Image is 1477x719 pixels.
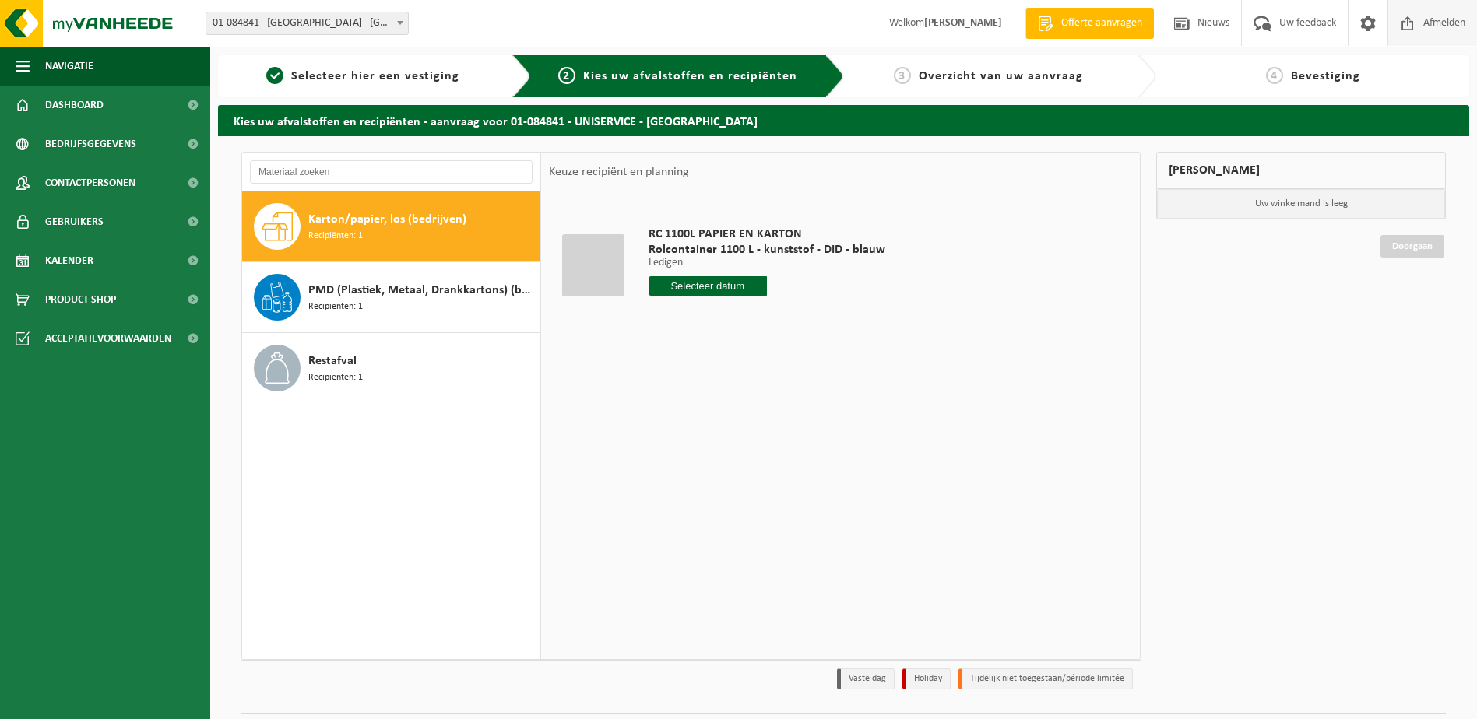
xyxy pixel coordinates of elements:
li: Vaste dag [837,668,895,689]
span: Karton/papier, los (bedrijven) [308,210,466,229]
span: Acceptatievoorwaarden [45,319,171,358]
span: Recipiënten: 1 [308,229,363,244]
div: [PERSON_NAME] [1156,152,1446,189]
span: 2 [558,67,575,84]
a: 1Selecteer hier een vestiging [226,67,500,86]
button: Karton/papier, los (bedrijven) Recipiënten: 1 [242,191,540,262]
span: 3 [894,67,911,84]
div: Keuze recipiënt en planning [541,153,697,191]
span: Product Shop [45,280,116,319]
span: 1 [266,67,283,84]
li: Holiday [902,668,951,689]
span: Rolcontainer 1100 L - kunststof - DID - blauw [649,242,885,258]
button: Restafval Recipiënten: 1 [242,333,540,403]
span: Overzicht van uw aanvraag [919,70,1083,82]
span: RC 1100L PAPIER EN KARTON [649,226,885,242]
a: Offerte aanvragen [1025,8,1154,39]
span: 01-084841 - UNISERVICE - ANTWERPEN [206,12,409,35]
span: PMD (Plastiek, Metaal, Drankkartons) (bedrijven) [308,281,536,300]
span: Selecteer hier een vestiging [291,70,459,82]
li: Tijdelijk niet toegestaan/période limitée [958,668,1133,689]
span: Gebruikers [45,202,104,241]
a: Doorgaan [1380,235,1444,258]
input: Selecteer datum [649,276,767,296]
span: Contactpersonen [45,163,135,202]
span: Navigatie [45,47,93,86]
span: Bevestiging [1291,70,1360,82]
strong: [PERSON_NAME] [924,17,1002,29]
span: Recipiënten: 1 [308,370,363,385]
span: Offerte aanvragen [1057,16,1146,31]
span: Recipiënten: 1 [308,300,363,314]
span: 01-084841 - UNISERVICE - ANTWERPEN [206,12,408,34]
span: Dashboard [45,86,104,125]
button: PMD (Plastiek, Metaal, Drankkartons) (bedrijven) Recipiënten: 1 [242,262,540,333]
span: Bedrijfsgegevens [45,125,136,163]
input: Materiaal zoeken [250,160,533,184]
span: 4 [1266,67,1283,84]
p: Ledigen [649,258,885,268]
span: Kalender [45,241,93,280]
p: Uw winkelmand is leeg [1157,189,1445,219]
h2: Kies uw afvalstoffen en recipiënten - aanvraag voor 01-084841 - UNISERVICE - [GEOGRAPHIC_DATA] [218,105,1469,135]
span: Kies uw afvalstoffen en recipiënten [583,70,797,82]
span: Restafval [308,352,357,370]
